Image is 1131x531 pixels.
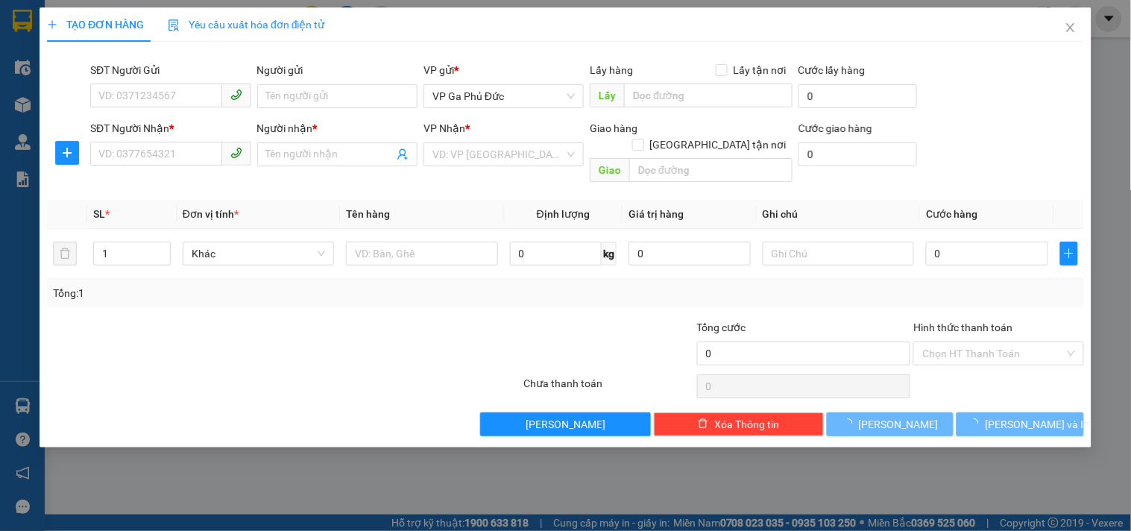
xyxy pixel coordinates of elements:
input: VD: Bàn, Ghế [346,242,497,265]
span: Giá trị hàng [628,208,684,220]
button: [PERSON_NAME] [827,412,954,436]
input: Cước lấy hàng [798,84,918,108]
input: 0 [628,242,751,265]
span: loading [969,418,986,429]
span: Giao hàng [590,122,638,134]
button: plus [1060,242,1078,265]
span: Đơn vị tính [183,208,239,220]
span: plus [1061,248,1077,260]
span: plus [47,19,57,30]
input: Dọc đường [625,84,793,107]
input: Cước giao hàng [798,142,918,166]
img: icon [168,19,180,31]
input: Dọc đường [630,158,793,182]
span: kg [602,242,617,265]
label: Cước lấy hàng [798,64,866,76]
span: Định lượng [537,208,590,220]
span: user-add [397,148,409,160]
span: VP Nhận [423,122,465,134]
span: Tổng cước [697,321,746,333]
label: Cước giao hàng [798,122,872,134]
button: [PERSON_NAME] và In [957,412,1084,436]
span: Khác [192,242,325,265]
span: Giao [590,158,630,182]
span: [PERSON_NAME] [859,416,939,433]
span: Lấy tận nơi [728,62,793,78]
span: [PERSON_NAME] và In [986,416,1090,433]
div: Người nhận [257,120,418,136]
span: Cước hàng [926,208,977,220]
button: plus [55,141,79,165]
span: Yêu cầu xuất hóa đơn điện tử [168,19,325,31]
button: Close [1050,7,1091,49]
div: Chưa thanh toán [522,375,695,401]
input: Ghi Chú [763,242,914,265]
button: delete [53,242,77,265]
span: [GEOGRAPHIC_DATA] tận nơi [644,136,793,153]
span: [PERSON_NAME] [526,416,605,433]
div: SĐT Người Nhận [90,120,251,136]
div: Tổng: 1 [53,285,438,301]
div: Người gửi [257,62,418,78]
span: loading [842,418,859,429]
span: SL [93,208,105,220]
th: Ghi chú [757,200,920,229]
span: phone [230,89,242,101]
span: Lấy hàng [590,64,634,76]
button: deleteXóa Thông tin [654,412,824,436]
label: Hình thức thanh toán [913,321,1012,333]
span: VP Ga Phủ Đức [432,85,575,107]
div: VP gửi [423,62,584,78]
span: TẠO ĐƠN HÀNG [47,19,144,31]
span: delete [698,418,708,430]
div: SĐT Người Gửi [90,62,251,78]
button: [PERSON_NAME] [480,412,650,436]
span: Xóa Thông tin [714,416,779,433]
span: plus [56,147,78,159]
span: Tên hàng [346,208,390,220]
span: Lấy [590,84,625,107]
span: phone [230,147,242,159]
span: close [1065,22,1077,34]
